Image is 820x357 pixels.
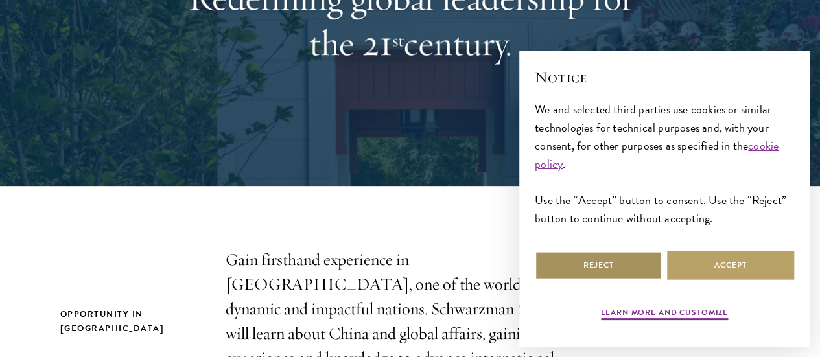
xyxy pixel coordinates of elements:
div: We and selected third parties use cookies or similar technologies for technical purposes and, wit... [535,100,794,228]
a: cookie policy [535,137,779,172]
button: Learn more and customize [601,306,728,322]
h2: Opportunity in [GEOGRAPHIC_DATA] [60,307,200,336]
sup: st [392,29,404,51]
h2: Notice [535,66,794,88]
button: Reject [535,251,662,280]
button: Accept [667,251,794,280]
